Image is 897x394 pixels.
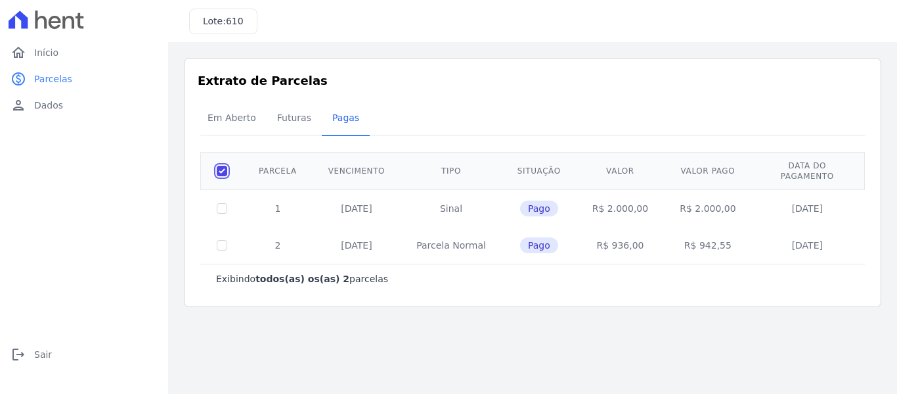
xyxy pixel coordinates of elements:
td: 2 [243,227,313,264]
span: Início [34,46,58,59]
i: home [11,45,26,61]
td: [DATE] [752,227,863,264]
h3: Extrato de Parcelas [198,72,867,89]
td: R$ 2.000,00 [664,189,751,227]
th: Data do pagamento [752,152,863,189]
span: Futuras [269,105,319,131]
a: Em Aberto [197,102,267,136]
a: Pagas [322,102,370,136]
span: Em Aberto [200,105,264,131]
th: Vencimento [313,152,401,189]
span: Sair [34,348,52,361]
i: logout [11,347,26,362]
th: Situação [502,152,577,189]
span: Pagas [324,105,367,131]
td: Sinal [401,189,502,227]
th: Valor pago [664,152,751,189]
span: Pago [520,237,558,253]
span: 610 [226,16,244,26]
p: Exibindo parcelas [216,272,388,285]
td: R$ 942,55 [664,227,751,264]
th: Valor [577,152,664,189]
input: Só é possível selecionar pagamentos em aberto [217,203,227,214]
a: Futuras [267,102,322,136]
a: logoutSair [5,341,163,368]
a: paidParcelas [5,66,163,92]
a: homeInício [5,39,163,66]
span: Parcelas [34,72,72,86]
input: Só é possível selecionar pagamentos em aberto [217,240,227,251]
td: Parcela Normal [401,227,502,264]
h3: Lote: [203,14,244,28]
td: 1 [243,189,313,227]
b: todos(as) os(as) 2 [255,274,349,284]
td: R$ 2.000,00 [577,189,664,227]
i: paid [11,71,26,87]
td: [DATE] [313,227,401,264]
span: Dados [34,99,63,112]
a: personDados [5,92,163,118]
td: [DATE] [752,189,863,227]
span: Pago [520,201,558,216]
td: [DATE] [313,189,401,227]
i: person [11,97,26,113]
th: Parcela [243,152,313,189]
th: Tipo [401,152,502,189]
td: R$ 936,00 [577,227,664,264]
